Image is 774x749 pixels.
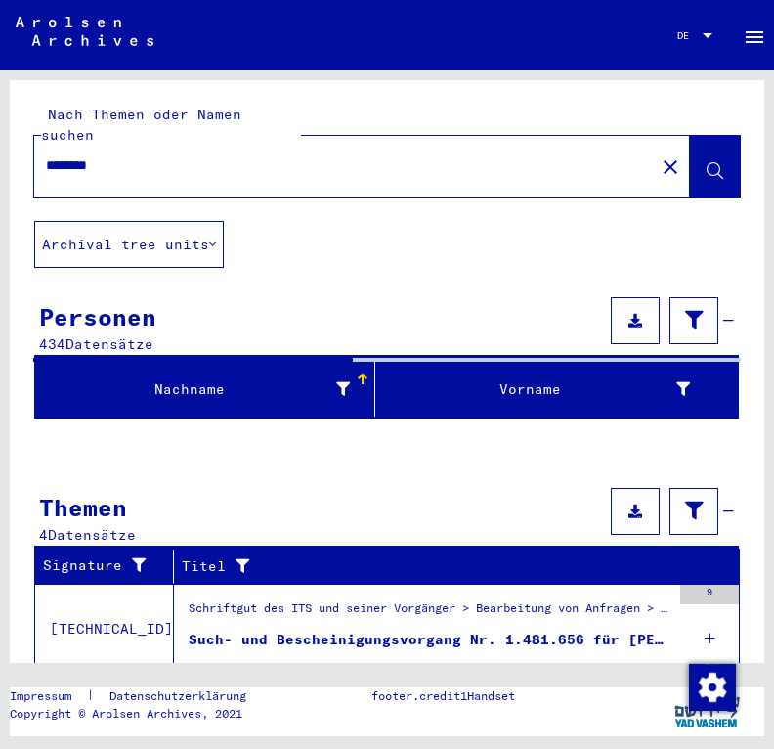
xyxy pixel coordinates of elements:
[189,599,670,627] div: Schriftgut des ITS und seiner Vorgänger > Bearbeitung von Anfragen > Fallbezogene [MEDICAL_DATA] ...
[43,555,122,576] font: Signature
[651,147,690,186] button: Clear
[43,551,178,582] div: Signature
[94,687,270,705] a: Datenschutzerklärung
[87,687,94,705] font: |
[689,664,736,711] img: Zustimmung ändern
[680,585,739,604] div: 9
[659,155,682,179] mat-icon: close
[743,25,766,49] mat-icon: Icône de bascule de navigation latérale
[39,526,48,544] span: 4
[499,380,561,398] font: Vorname
[154,380,225,398] font: Nachname
[688,663,735,710] div: Zustimmung ändern
[182,551,720,582] div: Titel
[42,236,209,253] font: Archival tree units
[670,687,744,736] img: yv_logo.png
[39,335,65,353] span: 434
[65,335,153,353] span: Datensätze
[35,584,174,674] td: [TECHNICAL_ID]
[43,374,374,405] div: Nachname
[371,687,515,705] p: footer.credit1Handset
[189,630,670,650] div: Such- und Bescheinigungsvorgang Nr. 1.481.656 für [PERSON_NAME] geboren [DEMOGRAPHIC_DATA]
[10,687,87,705] a: Impressum
[39,299,156,334] div: Personen
[182,556,226,577] font: Titel
[34,221,224,268] button: Archival tree units
[48,526,136,544] span: Datensätze
[16,17,153,46] img: Arolsen_neg.svg
[41,106,241,144] mat-label: Nach Themen oder Namen suchen
[735,16,774,55] button: Toggle sidenav
[35,362,375,417] mat-header-cell: Nachname
[10,705,270,723] p: Copyright © Arolsen Archives, 2021
[677,29,689,42] mat-select-trigger: DE
[383,374,714,405] div: Vorname
[39,490,136,525] div: Themen
[375,362,738,417] mat-header-cell: Vorname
